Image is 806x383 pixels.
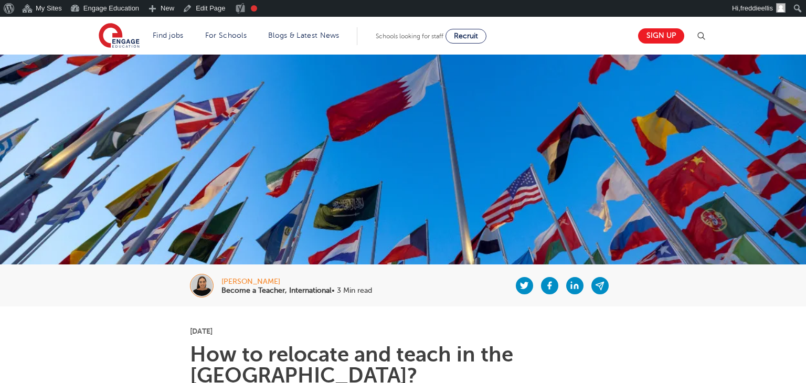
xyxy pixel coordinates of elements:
[268,31,340,39] a: Blogs & Latest News
[446,29,486,44] a: Recruit
[153,31,184,39] a: Find jobs
[221,287,372,294] p: • 3 Min read
[221,278,372,285] div: [PERSON_NAME]
[251,5,257,12] div: Focus keyphrase not set
[190,327,617,335] p: [DATE]
[376,33,443,40] span: Schools looking for staff
[454,32,478,40] span: Recruit
[638,28,684,44] a: Sign up
[205,31,247,39] a: For Schools
[99,23,140,49] img: Engage Education
[221,286,332,294] b: Become a Teacher, International
[740,4,773,12] span: freddieellis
